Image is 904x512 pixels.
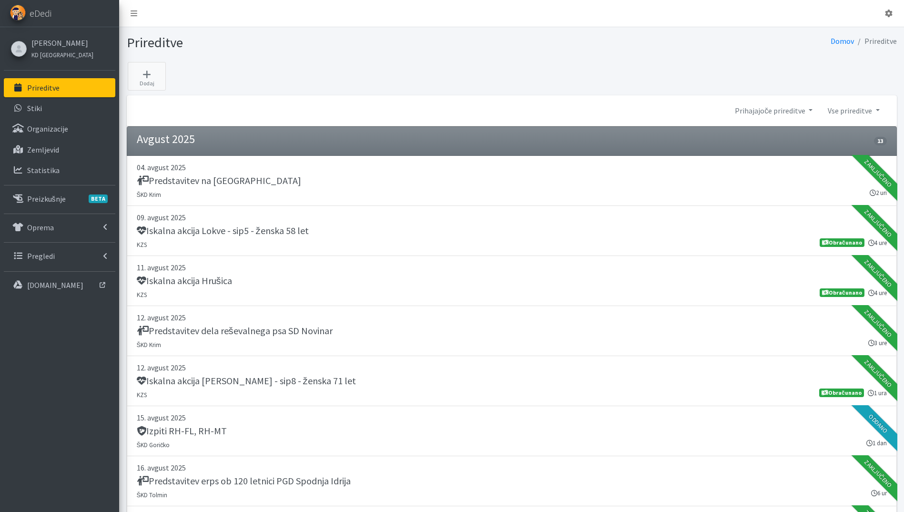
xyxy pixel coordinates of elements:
a: 12. avgust 2025 Predstavitev dela reševalnega psa SD Novinar ŠKD Krim 3 ure Zaključeno [127,306,897,356]
a: [PERSON_NAME] [31,37,93,49]
small: KZS [137,391,147,399]
a: Stiki [4,99,115,118]
a: Domov [831,36,854,46]
p: Zemljevid [27,145,59,154]
p: 11. avgust 2025 [137,262,887,273]
h1: Prireditve [127,34,508,51]
span: Obračunano [820,288,864,297]
small: KD [GEOGRAPHIC_DATA] [31,51,93,59]
a: PreizkušnjeBETA [4,189,115,208]
a: 15. avgust 2025 Izpiti RH-FL, RH-MT ŠKD Goričko 1 dan Oddano [127,406,897,456]
span: eDedi [30,6,51,20]
p: Preizkušnje [27,194,66,204]
small: ŠKD Goričko [137,441,170,449]
p: Statistika [27,165,60,175]
h4: Avgust 2025 [137,133,195,146]
h5: Predstavitev erps ob 120 letnici PGD Spodnja Idrija [137,475,351,487]
a: Prireditve [4,78,115,97]
img: eDedi [10,5,26,20]
p: 12. avgust 2025 [137,362,887,373]
p: 12. avgust 2025 [137,312,887,323]
a: 09. avgust 2025 Iskalna akcija Lokve - sip5 - ženska 58 let KZS 4 ure Obračunano Zaključeno [127,206,897,256]
p: Oprema [27,223,54,232]
a: 04. avgust 2025 Predstavitev na [GEOGRAPHIC_DATA] ŠKD Krim 2 uri Zaključeno [127,156,897,206]
p: Stiki [27,103,42,113]
small: ŠKD Krim [137,341,162,348]
span: Obračunano [819,389,863,397]
a: Pregledi [4,246,115,266]
h5: Iskalna akcija Lokve - sip5 - ženska 58 let [137,225,309,236]
a: Zemljevid [4,140,115,159]
small: KZS [137,241,147,248]
p: 16. avgust 2025 [137,462,887,473]
a: 16. avgust 2025 Predstavitev erps ob 120 letnici PGD Spodnja Idrija ŠKD Tolmin 6 ur Zaključeno [127,456,897,506]
p: 15. avgust 2025 [137,412,887,423]
a: 11. avgust 2025 Iskalna akcija Hrušica KZS 4 ure Obračunano Zaključeno [127,256,897,306]
a: Statistika [4,161,115,180]
a: Dodaj [128,62,166,91]
h5: Iskalna akcija [PERSON_NAME] - sip8 - ženska 71 let [137,375,356,387]
h5: Izpiti RH-FL, RH-MT [137,425,227,437]
li: Prireditve [854,34,897,48]
a: [DOMAIN_NAME] [4,276,115,295]
h5: Predstavitev na [GEOGRAPHIC_DATA] [137,175,301,186]
h5: Iskalna akcija Hrušica [137,275,232,287]
span: BETA [89,195,108,203]
p: Pregledi [27,251,55,261]
a: Oprema [4,218,115,237]
span: Obračunano [820,238,864,247]
p: 09. avgust 2025 [137,212,887,223]
small: ŠKD Krim [137,191,162,198]
a: 12. avgust 2025 Iskalna akcija [PERSON_NAME] - sip8 - ženska 71 let KZS 1 ura Obračunano Zaključeno [127,356,897,406]
small: KZS [137,291,147,298]
h5: Predstavitev dela reševalnega psa SD Novinar [137,325,333,337]
a: Prihajajoče prireditve [727,101,820,120]
p: [DOMAIN_NAME] [27,280,83,290]
a: KD [GEOGRAPHIC_DATA] [31,49,93,60]
small: ŠKD Tolmin [137,491,168,499]
p: Prireditve [27,83,60,92]
p: 04. avgust 2025 [137,162,887,173]
a: Vse prireditve [820,101,887,120]
p: Organizacije [27,124,68,133]
a: Organizacije [4,119,115,138]
span: 13 [874,137,886,145]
